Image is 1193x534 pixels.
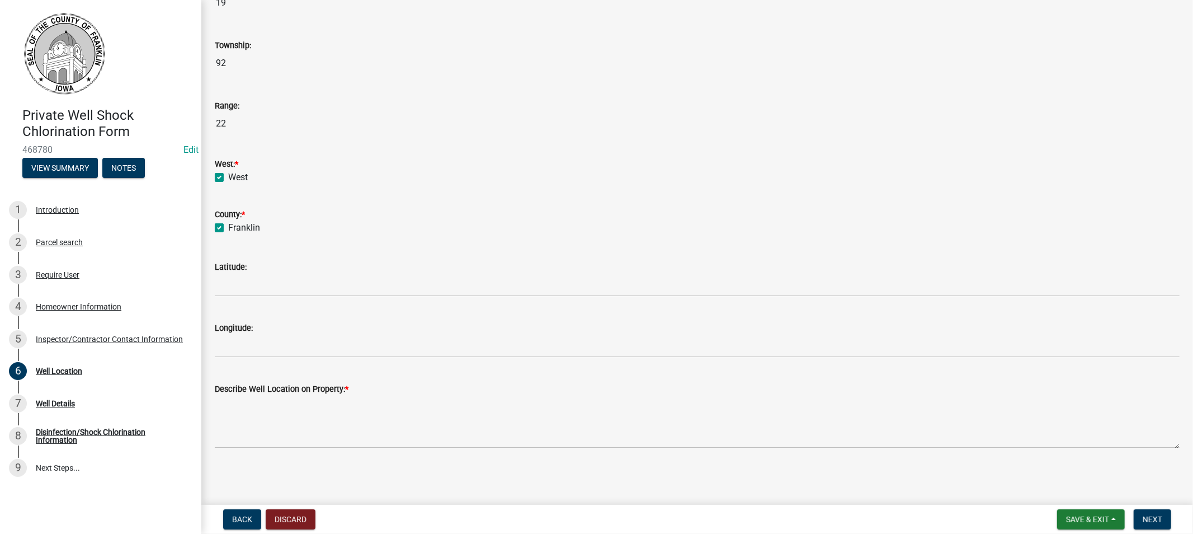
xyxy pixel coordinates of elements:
button: View Summary [22,158,98,178]
h4: Private Well Shock Chlorination Form [22,107,192,140]
button: Save & Exit [1057,509,1125,530]
div: 7 [9,395,27,413]
span: Save & Exit [1066,515,1109,524]
label: County: [215,211,245,219]
div: Homeowner Information [36,303,121,311]
label: Latitude: [215,264,247,271]
div: 4 [9,298,27,316]
span: 468780 [22,144,179,155]
div: Parcel search [36,238,83,246]
button: Back [223,509,261,530]
div: 8 [9,427,27,445]
label: Describe Well Location on Property: [215,386,348,394]
div: 3 [9,266,27,284]
label: Range: [215,102,239,110]
img: Franklin County, Iowa [22,12,106,96]
button: Notes [102,158,145,178]
label: Township: [215,42,251,50]
span: Next [1143,515,1162,524]
wm-modal-confirm: Edit Application Number [183,144,199,155]
div: 6 [9,362,27,380]
div: 5 [9,330,27,348]
div: Require User [36,271,79,279]
div: 2 [9,233,27,251]
span: Back [232,515,252,524]
label: West: [215,161,238,168]
wm-modal-confirm: Summary [22,164,98,173]
button: Discard [266,509,315,530]
div: Well Details [36,400,75,407]
label: Franklin [228,221,260,235]
label: Longitude: [215,325,253,332]
wm-modal-confirm: Notes [102,164,145,173]
div: Introduction [36,206,79,214]
div: Inspector/Contractor Contact Information [36,335,183,343]
div: Well Location [36,367,82,375]
label: West [228,171,248,184]
button: Next [1134,509,1171,530]
div: 1 [9,201,27,219]
div: Disinfection/Shock Chlorination Information [36,428,183,444]
div: 9 [9,459,27,477]
a: Edit [183,144,199,155]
